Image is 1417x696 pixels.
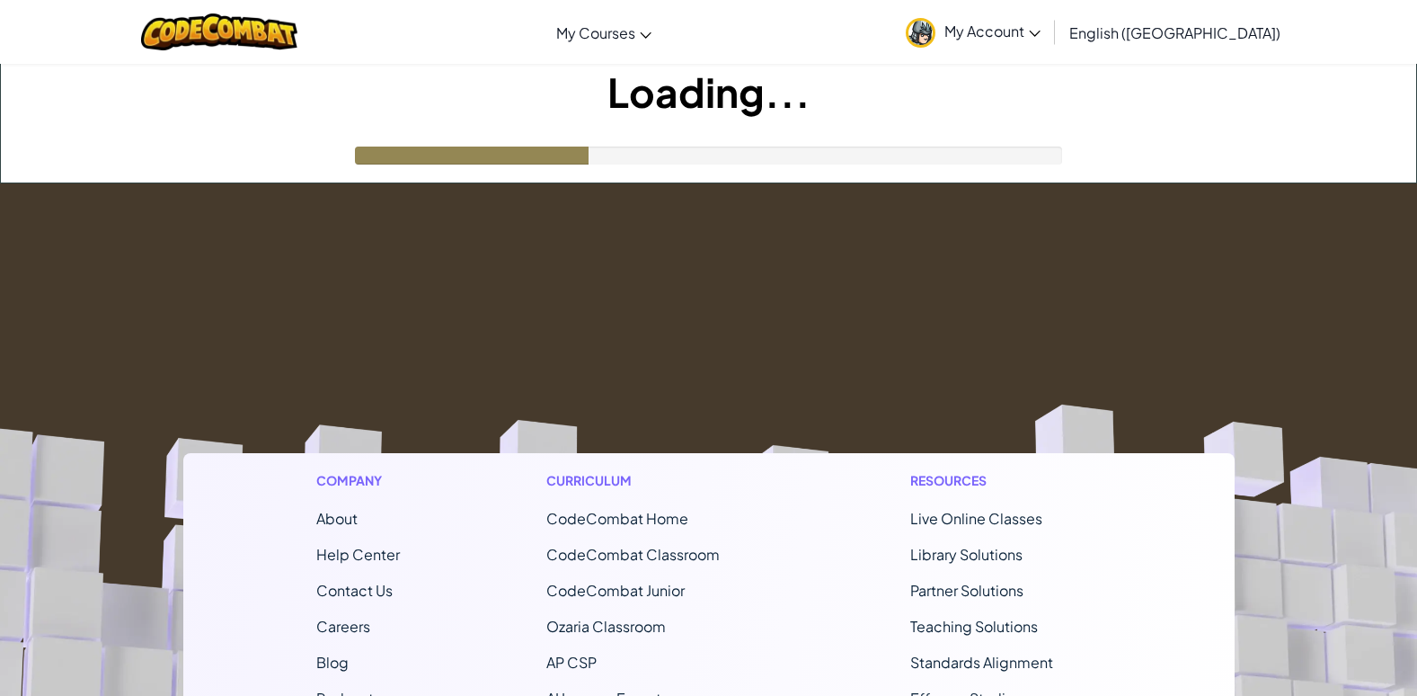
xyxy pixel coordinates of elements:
a: Live Online Classes [910,509,1042,528]
a: CodeCombat Classroom [546,545,720,564]
span: My Courses [556,23,635,42]
a: English ([GEOGRAPHIC_DATA]) [1060,8,1289,57]
a: About [316,509,358,528]
h1: Curriculum [546,471,764,490]
a: Partner Solutions [910,581,1023,600]
img: avatar [906,18,935,48]
a: CodeCombat Junior [546,581,685,600]
h1: Resources [910,471,1102,490]
a: My Courses [547,8,660,57]
a: Standards Alignment [910,653,1053,672]
a: Ozaria Classroom [546,617,666,636]
a: Help Center [316,545,400,564]
a: Careers [316,617,370,636]
a: Library Solutions [910,545,1023,564]
a: AP CSP [546,653,597,672]
a: Blog [316,653,349,672]
img: CodeCombat logo [141,13,298,50]
a: Teaching Solutions [910,617,1038,636]
h1: Loading... [1,64,1416,120]
span: English ([GEOGRAPHIC_DATA]) [1069,23,1280,42]
span: My Account [944,22,1041,40]
a: My Account [897,4,1049,60]
span: Contact Us [316,581,393,600]
span: CodeCombat Home [546,509,688,528]
h1: Company [316,471,400,490]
